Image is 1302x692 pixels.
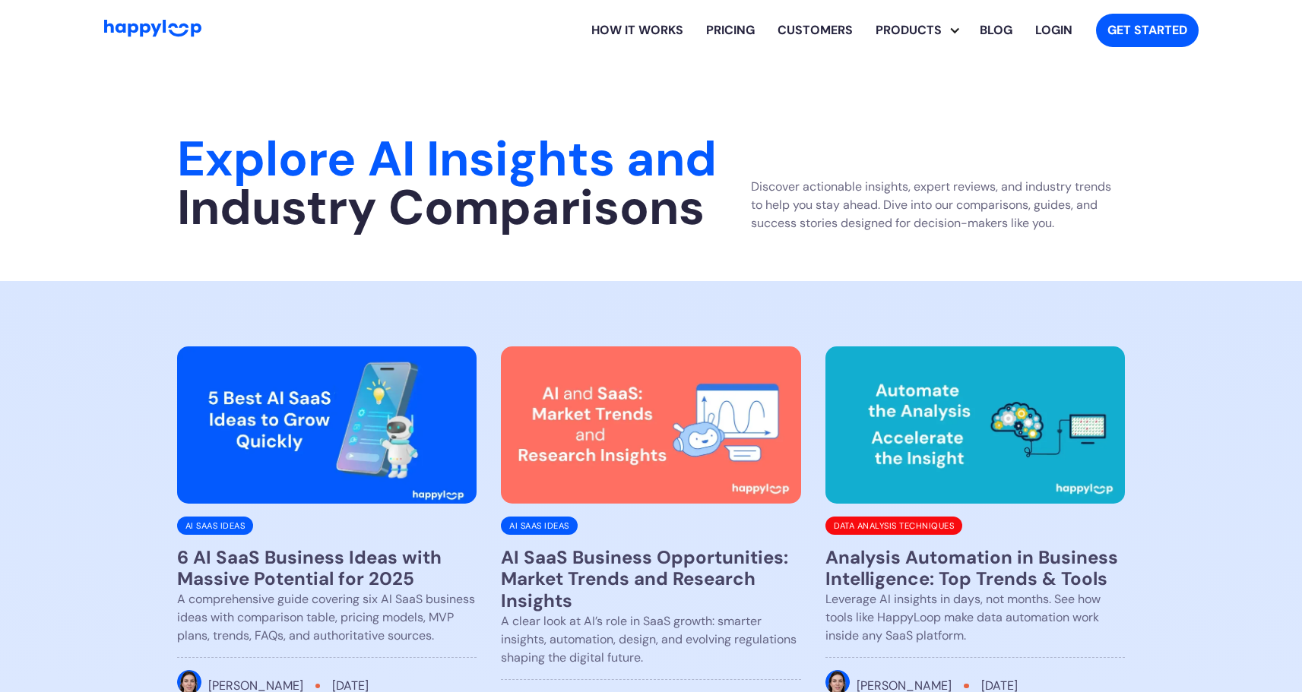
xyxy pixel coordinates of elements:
[695,6,766,55] a: View HappyLoop pricing plans
[864,21,953,39] div: PRODUCTS
[751,178,1126,232] p: Discover actionable insights, expert reviews, and industry trends to help you stay ahead. Dive in...
[580,6,695,55] a: Learn how HappyLoop works
[501,517,578,534] div: Ai SaaS Ideas
[104,20,201,37] img: HappyLoop Logo
[864,6,968,55] div: Explore HappyLoop use cases
[177,547,477,591] h3: 6 AI SaaS Business Ideas with Massive Potential for 2025
[177,590,477,645] p: A comprehensive guide covering six AI SaaS business ideas with comparison table, pricing models, ...
[177,517,254,534] div: Ai SaaS Ideas
[876,6,968,55] div: PRODUCTS
[177,176,705,239] strong: Industry Comparisons
[825,590,1126,645] p: Leverage AI insights in days, not months. See how tools like HappyLoop make data automation work ...
[1024,6,1084,55] a: Log in to your HappyLoop account
[766,6,864,55] a: Learn how HappyLoop works
[177,346,477,504] img: Ai SaaS Ideas
[1096,14,1199,47] a: Get started with HappyLoop
[501,346,801,504] img: Illustration representing AI and SaaS business opportunities with data analytics and market trends.
[825,517,962,534] div: Data Analysis Techniques
[501,612,801,667] p: A clear look at AI’s role in SaaS growth: smarter insights, automation, design, and evolving regu...
[104,20,201,41] a: Go to Home Page
[501,547,801,612] h3: AI SaaS Business Opportunities: Market Trends and Research Insights
[968,6,1024,55] a: Visit the HappyLoop blog for insights
[177,128,717,191] strong: Explore AI Insights and
[825,346,1126,504] img: Header image showing a brain with gears connected to a screen, representing automation analysis a...
[825,547,1126,591] h3: Analysis Automation in Business Intelligence: Top Trends & Tools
